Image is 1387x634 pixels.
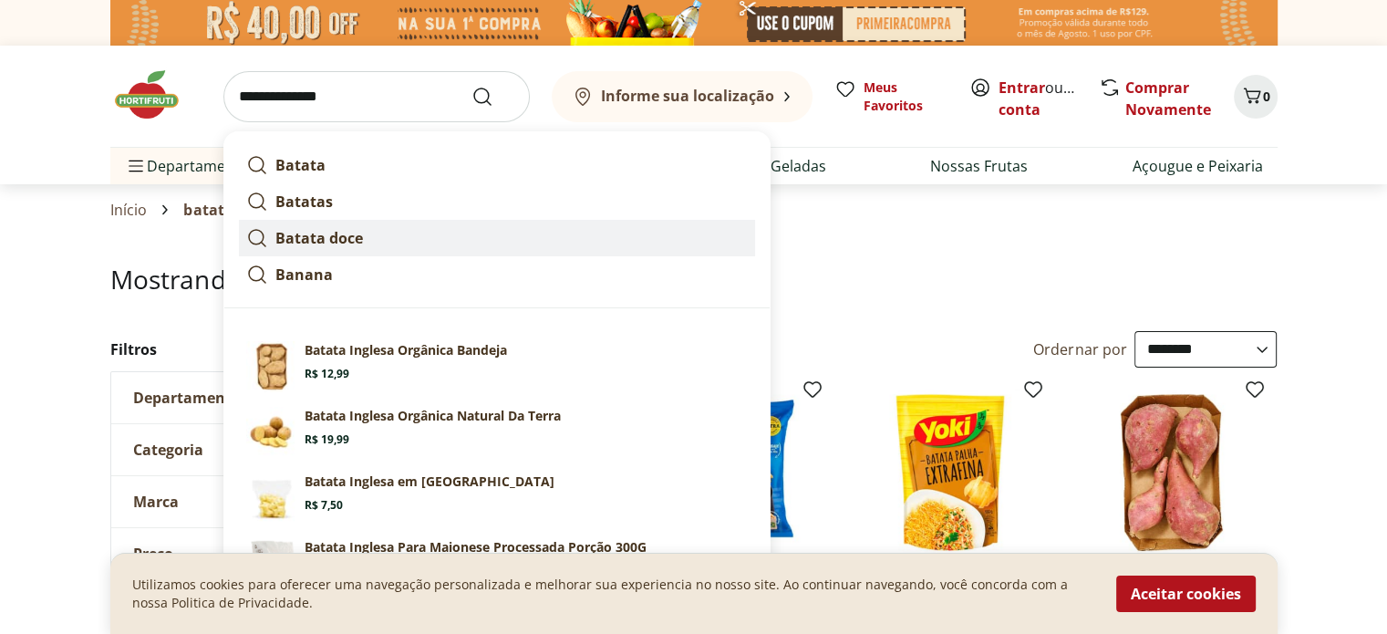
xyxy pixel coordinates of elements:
[239,147,755,183] a: Batata
[1125,78,1211,120] a: Comprar Novamente
[999,77,1080,120] span: ou
[111,528,385,579] button: Preço
[471,86,515,108] button: Submit Search
[111,372,385,423] button: Departamento
[864,386,1037,559] img: Batata Palha Extrafina Yoki 100G
[305,498,343,513] span: R$ 7,50
[125,144,256,188] span: Departamentos
[246,341,297,392] img: Principal
[111,476,385,527] button: Marca
[930,155,1028,177] a: Nossas Frutas
[239,183,755,220] a: Batatas
[1234,75,1278,119] button: Carrinho
[246,538,297,589] img: Principal
[125,144,147,188] button: Menu
[275,265,333,285] strong: Banana
[275,228,363,248] strong: Batata doce
[239,256,755,293] a: Banana
[110,68,202,122] img: Hortifruti
[999,78,1045,98] a: Entrar
[1116,576,1256,612] button: Aceitar cookies
[133,441,203,459] span: Categoria
[999,78,1099,120] a: Criar conta
[834,78,947,115] a: Meus Favoritos
[133,545,173,563] span: Preço
[183,202,241,218] span: batatas
[305,538,647,556] p: Batata Inglesa Para Maionese Processada Porção 300G
[1085,386,1258,559] img: Batata Doce Orgânica Bandeja 600g
[239,334,755,400] a: PrincipalBatata Inglesa Orgânica BandejaR$ 12,99
[239,220,755,256] a: Batata doce
[132,576,1094,612] p: Utilizamos cookies para oferecer uma navegação personalizada e melhorar sua experiencia no nosso ...
[305,473,554,491] p: Batata Inglesa em [GEOGRAPHIC_DATA]
[275,192,333,212] strong: Batatas
[133,493,179,511] span: Marca
[305,367,349,381] span: R$ 12,99
[111,424,385,475] button: Categoria
[110,331,386,368] h2: Filtros
[552,71,813,122] button: Informe sua localização
[239,465,755,531] a: PrincipalBatata Inglesa em [GEOGRAPHIC_DATA]R$ 7,50
[305,407,561,425] p: Batata Inglesa Orgânica Natural Da Terra
[239,531,755,597] a: PrincipalBatata Inglesa Para Maionese Processada Porção 300GR$ 6,00
[110,202,148,218] a: Início
[223,71,530,122] input: search
[305,432,349,447] span: R$ 19,99
[275,155,326,175] strong: Batata
[246,407,297,458] img: Principal
[1033,339,1128,359] label: Ordernar por
[239,400,755,465] a: PrincipalBatata Inglesa Orgânica Natural Da TerraR$ 19,99
[305,341,507,359] p: Batata Inglesa Orgânica Bandeja
[246,473,297,524] img: Principal
[601,86,774,106] b: Informe sua localização
[864,78,947,115] span: Meus Favoritos
[133,389,241,407] span: Departamento
[1132,155,1262,177] a: Açougue e Peixaria
[110,265,1278,294] h1: Mostrando resultados para:
[1263,88,1270,105] span: 0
